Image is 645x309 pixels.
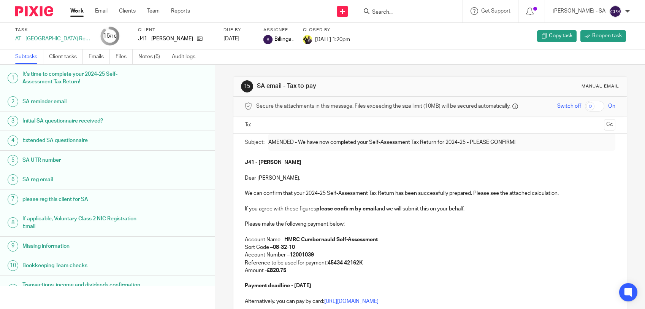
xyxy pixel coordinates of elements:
[8,174,18,185] div: 6
[245,139,265,146] label: Subject:
[303,35,312,44] img: Yemi-Starbridge.jpg
[245,244,615,251] p: Sort Code –
[138,49,166,64] a: Notes (6)
[15,49,43,64] a: Subtasks
[582,83,619,89] div: Manual email
[328,260,363,266] strong: 45434 42162K
[49,49,83,64] a: Client tasks
[22,68,146,88] h1: It's time to complete your 2024-25 Self-Assessment Tax Return!
[263,35,273,44] img: svg%3E
[223,27,254,33] label: Due by
[89,49,110,64] a: Emails
[273,245,295,250] strong: 08-32-10
[245,174,615,182] p: Dear [PERSON_NAME],
[609,5,621,18] img: svg%3E
[604,119,615,131] button: Cc
[592,32,622,40] span: Reopen task
[15,35,91,43] div: AT - [GEOGRAPHIC_DATA] Return - PE [DATE]
[608,102,615,110] span: On
[119,7,136,15] a: Clients
[22,213,146,233] h1: If applicable, Voluntary Class 2 NIC Registration Email
[8,96,18,107] div: 2
[22,154,146,166] h1: SA UTR number
[8,241,18,252] div: 9
[549,32,572,40] span: Copy task
[245,259,615,267] p: Reference to be used for payment:
[553,7,605,15] p: [PERSON_NAME] - SA
[116,49,133,64] a: Files
[172,49,201,64] a: Audit logs
[245,251,615,259] p: Account Number –
[257,82,446,90] h1: SA email - Tax to pay
[95,7,108,15] a: Email
[263,27,293,33] label: Assignee
[245,121,253,129] label: To:
[8,73,18,83] div: 1
[22,279,146,299] h1: Transactions, income and dividends confirmation email
[267,268,286,273] strong: £820.75
[8,217,18,228] div: 8
[371,9,440,16] input: Search
[15,6,53,16] img: Pixie
[171,7,190,15] a: Reports
[138,35,193,43] p: J41 - [PERSON_NAME]
[537,30,577,42] a: Copy task
[22,194,146,205] h1: please reg this client for SA
[8,194,18,205] div: 7
[481,8,510,14] span: Get Support
[22,96,146,107] h1: SA reminder email
[245,236,615,244] p: Account Name –
[110,34,117,38] small: /18
[8,155,18,166] div: 5
[245,190,615,197] p: We can confirm that your 2024-25 Self-Assessment Tax Return has been successfully prepared. Pleas...
[256,102,510,110] span: Secure the attachments in this message. Files exceeding the size limit (10MB) will be secured aut...
[8,135,18,146] div: 4
[316,206,376,212] strong: please confirm by email
[274,35,293,43] span: Billings .
[245,283,311,288] u: Payment deadline - [DATE]
[284,237,335,242] strong: HMRC Cumbernauld
[103,32,117,40] div: 16
[245,160,301,165] strong: J41 - [PERSON_NAME]
[22,115,146,127] h1: Initial SA questionnaire received?
[303,27,350,33] label: Closed by
[336,237,378,242] strong: Self-Assessment
[557,102,581,110] span: Switch off
[245,220,615,228] p: Please make the following payment below:
[290,252,314,258] strong: 12001039
[70,7,84,15] a: Work
[15,27,91,33] label: Task
[8,260,18,271] div: 10
[241,80,253,92] div: 15
[315,37,350,42] span: [DATE] 1:20pm
[223,35,254,43] div: [DATE]
[8,116,18,126] div: 3
[245,267,615,274] p: Amount -
[138,27,214,33] label: Client
[22,174,146,185] h1: SA reg email
[22,135,146,146] h1: Extended SA questionnaire
[245,298,615,305] p: Alternatively, you can pay by card:
[22,260,146,271] h1: Bookkeeping Team checks
[22,241,146,252] h1: Missing information
[147,7,160,15] a: Team
[245,205,615,213] p: If you agree with these figures and we will submit this on your behalf.
[8,284,18,295] div: 11
[324,299,379,304] a: [URL][DOMAIN_NAME]
[580,30,626,42] a: Reopen task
